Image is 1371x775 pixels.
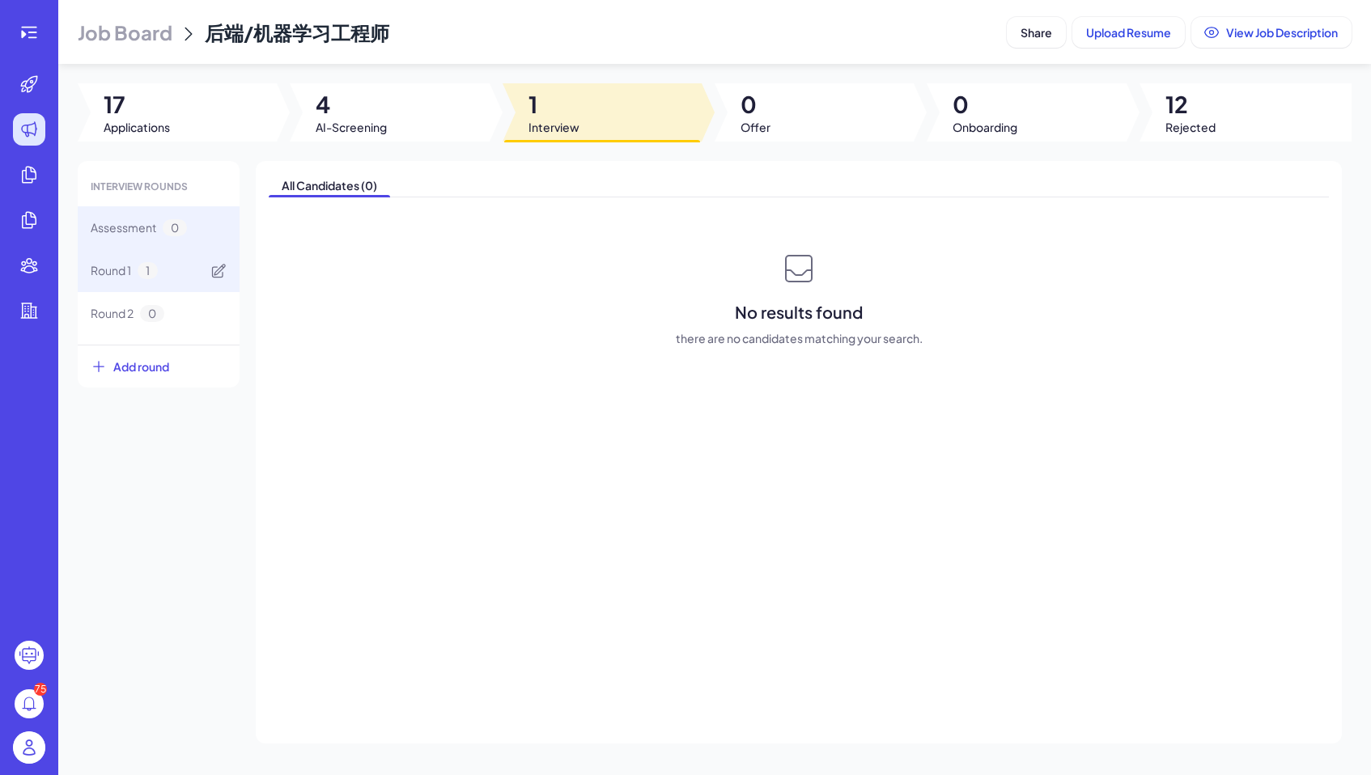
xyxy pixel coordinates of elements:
[735,301,863,324] span: No results found
[78,167,240,206] div: INTERVIEW ROUNDS
[91,219,156,236] span: Assessment
[1086,25,1171,40] span: Upload Resume
[91,262,131,279] span: Round 1
[78,19,172,45] span: Job Board
[91,305,134,322] span: Round 2
[78,345,240,387] button: Add round
[140,305,164,322] span: 0
[316,90,387,119] span: 4
[34,683,47,696] div: 75
[1191,17,1352,48] button: View Job Description
[953,119,1017,135] span: Onboarding
[163,219,187,236] span: 0
[1226,25,1338,40] span: View Job Description
[528,90,579,119] span: 1
[138,262,158,279] span: 1
[113,358,169,375] span: Add round
[1021,25,1052,40] span: Share
[13,731,45,764] img: user_logo.png
[1007,17,1066,48] button: Share
[1165,90,1216,119] span: 12
[1165,119,1216,135] span: Rejected
[953,90,1017,119] span: 0
[528,119,579,135] span: Interview
[741,119,770,135] span: Offer
[104,119,170,135] span: Applications
[104,90,170,119] span: 17
[741,90,770,119] span: 0
[316,119,387,135] span: AI-Screening
[676,330,923,346] span: there are no candidates matching your search.
[269,174,390,197] span: All Candidates (0)
[205,20,389,44] span: 后端/机器学习工程师
[1072,17,1185,48] button: Upload Resume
